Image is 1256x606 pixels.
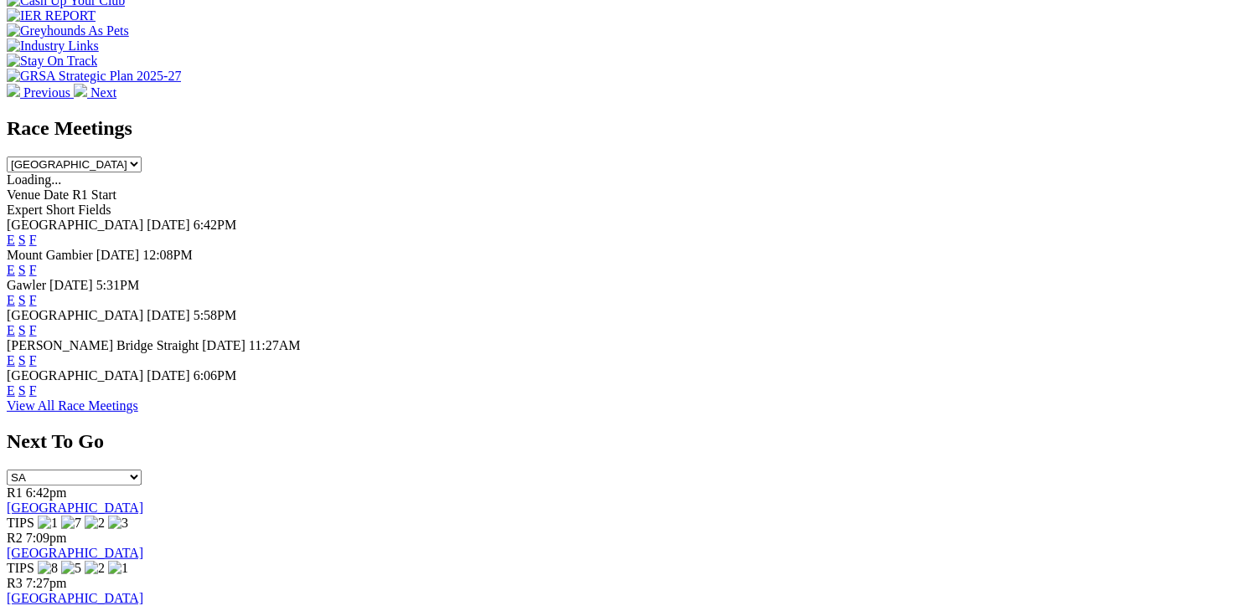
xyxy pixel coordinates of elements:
a: F [29,323,37,337]
span: [DATE] [147,218,190,232]
span: [DATE] [96,248,140,262]
img: chevron-right-pager-white.svg [74,84,87,97]
span: Gawler [7,278,46,292]
span: 6:42pm [26,485,67,500]
a: E [7,353,15,367]
a: F [29,353,37,367]
span: [GEOGRAPHIC_DATA] [7,308,143,322]
img: 7 [61,516,81,531]
img: 1 [38,516,58,531]
span: Date [44,187,69,202]
a: Previous [7,85,74,100]
img: 2 [85,561,105,576]
a: E [7,293,15,307]
a: S [18,353,26,367]
img: 3 [108,516,128,531]
a: Next [74,85,116,100]
span: R1 Start [72,187,116,202]
span: Mount Gambier [7,248,93,262]
span: TIPS [7,516,34,530]
a: F [29,383,37,398]
span: 6:06PM [194,368,237,383]
a: F [29,293,37,307]
h2: Next To Go [7,430,1249,453]
span: Short [46,203,75,217]
a: E [7,263,15,277]
a: S [18,263,26,277]
span: 5:31PM [96,278,140,292]
a: [GEOGRAPHIC_DATA] [7,546,143,560]
a: E [7,323,15,337]
a: S [18,323,26,337]
span: R1 [7,485,23,500]
img: 2 [85,516,105,531]
a: E [7,233,15,247]
img: GRSA Strategic Plan 2025-27 [7,69,181,84]
img: Stay On Track [7,54,97,69]
img: Industry Links [7,39,99,54]
a: [GEOGRAPHIC_DATA] [7,501,143,515]
a: View All Race Meetings [7,398,138,413]
span: 12:08PM [142,248,193,262]
a: S [18,383,26,398]
a: F [29,233,37,247]
span: Loading... [7,172,61,187]
a: E [7,383,15,398]
span: [DATE] [147,308,190,322]
h2: Race Meetings [7,117,1249,140]
span: [DATE] [147,368,190,383]
img: chevron-left-pager-white.svg [7,84,20,97]
span: Previous [23,85,70,100]
span: R3 [7,576,23,590]
span: Venue [7,187,40,202]
span: [GEOGRAPHIC_DATA] [7,218,143,232]
a: [GEOGRAPHIC_DATA] [7,591,143,605]
span: Fields [78,203,111,217]
a: S [18,233,26,247]
img: 5 [61,561,81,576]
span: [GEOGRAPHIC_DATA] [7,368,143,383]
span: 7:09pm [26,531,67,545]
a: F [29,263,37,277]
span: Expert [7,203,43,217]
span: 7:27pm [26,576,67,590]
span: R2 [7,531,23,545]
img: Greyhounds As Pets [7,23,129,39]
span: [PERSON_NAME] Bridge Straight [7,338,199,352]
span: 6:42PM [194,218,237,232]
span: 5:58PM [194,308,237,322]
span: Next [90,85,116,100]
span: [DATE] [49,278,93,292]
img: 1 [108,561,128,576]
a: S [18,293,26,307]
span: 11:27AM [249,338,301,352]
img: 8 [38,561,58,576]
span: [DATE] [202,338,246,352]
span: TIPS [7,561,34,575]
img: IER REPORT [7,8,96,23]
